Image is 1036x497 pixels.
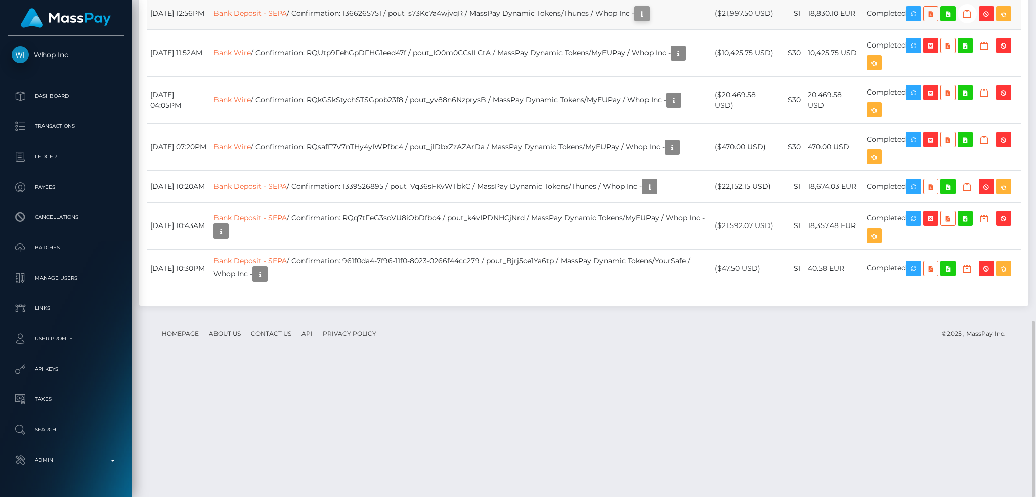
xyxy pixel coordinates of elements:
a: Manage Users [8,265,124,291]
td: $1 [779,170,804,202]
p: User Profile [12,331,120,346]
a: Privacy Policy [319,326,380,341]
td: ($20,469.58 USD) [711,76,779,123]
div: © 2025 , MassPay Inc. [942,328,1013,339]
td: Completed [863,202,1021,249]
p: Admin [12,453,120,468]
td: $30 [779,29,804,76]
a: Batches [8,235,124,260]
td: / Confirmation: 961f0da4-7f96-11f0-8023-0266f44cc279 / pout_Bjrj5ce1Ya6tp / MassPay Dynamic Token... [210,249,711,288]
td: 10,425.75 USD [804,29,863,76]
a: Bank Deposit - SEPA [213,181,287,190]
a: Homepage [158,326,203,341]
td: / Confirmation: RQsafF7V7nTHy4yIWPfbc4 / pout_jlDbxZzAZArDa / MassPay Dynamic Tokens/MyEUPay / Wh... [210,123,711,170]
td: $1 [779,249,804,288]
img: Whop Inc [12,46,29,63]
a: Ledger [8,144,124,169]
td: 18,357.48 EUR [804,202,863,249]
p: Links [12,301,120,316]
td: Completed [863,29,1021,76]
p: Payees [12,179,120,195]
a: Payees [8,174,124,200]
p: Manage Users [12,270,120,286]
a: Bank Deposit - SEPA [213,213,287,222]
td: $30 [779,76,804,123]
td: 18,674.03 EUR [804,170,863,202]
p: Taxes [12,392,120,407]
p: Search [12,422,120,437]
td: / Confirmation: 1339526895 / pout_Vq36sFKvWTbkC / MassPay Dynamic Tokens/Thunes / Whop Inc - [210,170,711,202]
td: Completed [863,76,1021,123]
a: User Profile [8,326,124,351]
td: ($21,592.07 USD) [711,202,779,249]
p: Cancellations [12,210,120,225]
p: API Keys [12,362,120,377]
a: Dashboard [8,83,124,109]
a: Search [8,417,124,442]
td: Completed [863,249,1021,288]
td: 20,469.58 USD [804,76,863,123]
a: Bank Wire [213,95,251,104]
td: Completed [863,170,1021,202]
a: Contact Us [247,326,295,341]
td: [DATE] 11:52AM [147,29,210,76]
td: [DATE] 07:20PM [147,123,210,170]
a: Taxes [8,387,124,412]
td: [DATE] 10:30PM [147,249,210,288]
td: ($10,425.75 USD) [711,29,779,76]
a: Links [8,296,124,321]
td: 470.00 USD [804,123,863,170]
a: Bank Wire [213,48,251,57]
td: 40.58 EUR [804,249,863,288]
a: Bank Wire [213,142,251,151]
a: Admin [8,447,124,473]
a: Cancellations [8,205,124,230]
td: [DATE] 04:05PM [147,76,210,123]
p: Transactions [12,119,120,134]
td: ($22,152.15 USD) [711,170,779,202]
td: Completed [863,123,1021,170]
td: [DATE] 10:20AM [147,170,210,202]
a: About Us [205,326,245,341]
img: MassPay Logo [21,8,111,28]
a: API [297,326,317,341]
a: Transactions [8,114,124,139]
td: $1 [779,202,804,249]
td: / Confirmation: RQUtp9FehGpDFHG1eed47f / pout_IO0m0CCsILCtA / MassPay Dynamic Tokens/MyEUPay / Wh... [210,29,711,76]
td: [DATE] 10:43AM [147,202,210,249]
a: API Keys [8,356,124,382]
td: / Confirmation: RQkGSkStychSTSGpob23f8 / pout_yv88n6NzprysB / MassPay Dynamic Tokens/MyEUPay / Wh... [210,76,711,123]
p: Ledger [12,149,120,164]
td: ($47.50 USD) [711,249,779,288]
p: Dashboard [12,88,120,104]
p: Batches [12,240,120,255]
td: / Confirmation: RQq7tFeG3soVU8iObDfbc4 / pout_k4vIPDNHCjNrd / MassPay Dynamic Tokens/MyEUPay / Wh... [210,202,711,249]
a: Bank Deposit - SEPA [213,256,287,265]
a: Bank Deposit - SEPA [213,8,287,17]
td: $30 [779,123,804,170]
td: ($470.00 USD) [711,123,779,170]
span: Whop Inc [8,50,124,59]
